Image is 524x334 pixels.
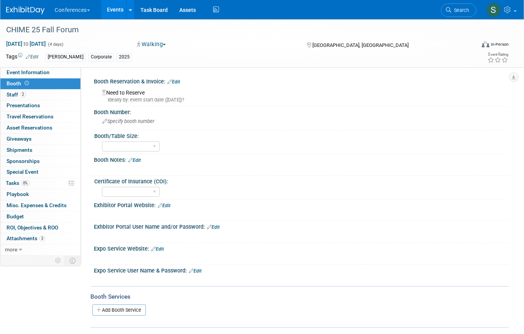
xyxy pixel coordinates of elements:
[7,191,29,197] span: Playbook
[0,223,80,233] a: ROI, Objectives & ROO
[102,96,503,103] div: Ideally by: event start date ([DATE])?
[0,78,80,89] a: Booth
[167,79,180,85] a: Edit
[23,80,30,86] span: Booth not reserved yet
[312,42,409,48] span: [GEOGRAPHIC_DATA], [GEOGRAPHIC_DATA]
[94,76,509,86] div: Booth Reservation & Invoice:
[0,167,80,178] a: Special Event
[0,178,80,189] a: Tasks0%
[6,7,45,14] img: ExhibitDay
[94,176,505,185] div: Certificate of Insurance (COI):
[0,90,80,100] a: Staff2
[7,158,40,164] span: Sponsorships
[482,41,489,47] img: Format-Inperson.png
[6,40,46,47] span: [DATE] [DATE]
[151,246,164,252] a: Edit
[0,123,80,133] a: Asset Reservations
[94,106,509,116] div: Booth Number:
[102,118,154,124] span: Specify booth number
[26,54,38,60] a: Edit
[65,256,81,266] td: Toggle Event Tabs
[189,268,202,274] a: Edit
[7,80,30,86] span: Booth
[94,154,509,164] div: Booth Notes:
[487,53,508,56] div: Event Rating
[39,236,45,241] span: 3
[7,113,53,120] span: Travel Reservations
[0,67,80,78] a: Event Information
[47,42,63,47] span: (4 days)
[7,125,52,131] span: Asset Reservations
[94,199,509,209] div: Exhibitor Portal Website:
[3,23,466,37] div: CHIME 25 Fall Forum
[128,158,141,163] a: Edit
[0,189,80,200] a: Playbook
[94,265,509,275] div: Expo Service User Name & Password:
[7,147,32,153] span: Shipments
[7,91,26,98] span: Staff
[0,233,80,244] a: Attachments3
[94,243,509,253] div: Expo Service Website:
[0,156,80,167] a: Sponsorships
[7,136,32,142] span: Giveaways
[6,53,38,61] td: Tags
[7,224,58,231] span: ROI, Objectives & ROO
[6,180,30,186] span: Tasks
[207,224,220,230] a: Edit
[90,292,509,301] div: Booth Services
[134,40,169,48] button: Walking
[434,40,509,52] div: Event Format
[158,203,170,208] a: Edit
[7,235,45,241] span: Attachments
[94,130,505,140] div: Booth/Table Size:
[0,111,80,122] a: Travel Reservations
[7,169,38,175] span: Special Event
[7,102,40,108] span: Presentations
[0,244,80,255] a: more
[22,41,30,47] span: to
[0,200,80,211] a: Misc. Expenses & Credits
[52,256,65,266] td: Personalize Event Tab Strip
[486,3,501,17] img: Sophie Buffo
[451,7,469,13] span: Search
[0,211,80,222] a: Budget
[7,202,67,208] span: Misc. Expenses & Credits
[21,180,30,186] span: 0%
[5,246,17,253] span: more
[0,145,80,156] a: Shipments
[20,91,26,97] span: 2
[0,100,80,111] a: Presentations
[7,213,24,219] span: Budget
[94,221,509,231] div: Exhbitor Portal User Name and/or Password:
[92,304,146,316] a: Add Booth Service
[117,53,132,61] div: 2025
[100,87,503,103] div: Need to Reserve
[491,42,509,47] div: In-Person
[0,134,80,145] a: Giveaways
[88,53,114,61] div: Corporate
[7,69,50,75] span: Event Information
[45,53,86,61] div: [PERSON_NAME]
[441,3,476,17] a: Search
